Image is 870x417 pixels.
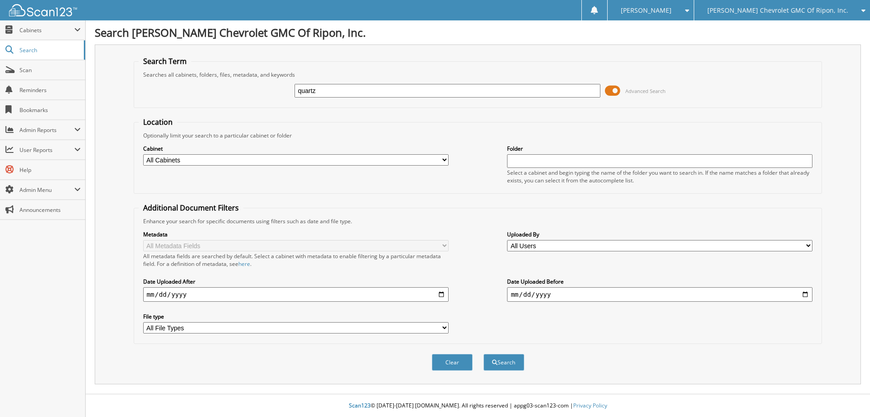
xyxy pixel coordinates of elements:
span: Admin Menu [19,186,74,194]
label: Date Uploaded Before [507,278,812,285]
div: Searches all cabinets, folders, files, metadata, and keywords [139,71,817,78]
a: Privacy Policy [573,402,607,409]
h1: Search [PERSON_NAME] Chevrolet GMC Of Ripon, Inc. [95,25,861,40]
label: Date Uploaded After [143,278,449,285]
label: File type [143,313,449,320]
div: Enhance your search for specific documents using filters such as date and file type. [139,217,817,225]
div: Select a cabinet and begin typing the name of the folder you want to search in. If the name match... [507,169,812,184]
span: [PERSON_NAME] Chevrolet GMC Of Ripon, Inc. [707,8,848,13]
legend: Search Term [139,56,191,66]
legend: Location [139,117,177,127]
div: All metadata fields are searched by default. Select a cabinet with metadata to enable filtering b... [143,252,449,268]
span: Search [19,46,79,54]
button: Clear [432,354,473,371]
label: Folder [507,145,812,152]
div: Optionally limit your search to a particular cabinet or folder [139,132,817,139]
label: Cabinet [143,145,449,152]
button: Search [483,354,524,371]
span: Announcements [19,206,81,214]
span: Bookmarks [19,106,81,114]
label: Metadata [143,231,449,238]
input: start [143,287,449,302]
span: Cabinets [19,26,74,34]
div: © [DATE]-[DATE] [DOMAIN_NAME]. All rights reserved | appg03-scan123-com | [86,395,870,417]
img: scan123-logo-white.svg [9,4,77,16]
span: [PERSON_NAME] [621,8,672,13]
legend: Additional Document Filters [139,203,243,213]
span: Advanced Search [625,88,666,94]
span: Scan [19,66,81,74]
iframe: Chat Widget [825,373,870,417]
a: here [238,260,250,268]
label: Uploaded By [507,231,812,238]
span: Admin Reports [19,126,74,134]
span: Scan123 [349,402,371,409]
span: Help [19,166,81,174]
span: User Reports [19,146,74,154]
span: Reminders [19,86,81,94]
input: end [507,287,812,302]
